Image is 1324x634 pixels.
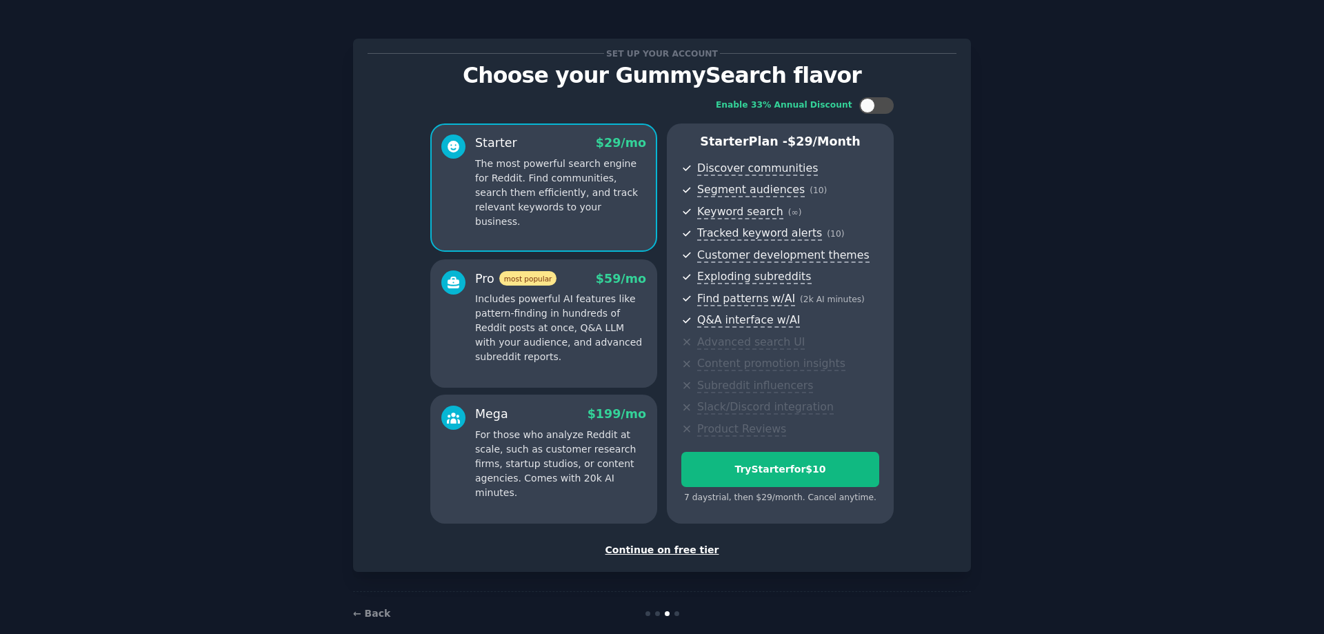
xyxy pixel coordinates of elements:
[697,205,783,219] span: Keyword search
[697,313,800,328] span: Q&A interface w/AI
[827,229,844,239] span: ( 10 )
[697,357,845,371] span: Content promotion insights
[697,226,822,241] span: Tracked keyword alerts
[697,335,805,350] span: Advanced search UI
[475,292,646,364] p: Includes powerful AI features like pattern-finding in hundreds of Reddit posts at once, Q&A LLM w...
[697,422,786,437] span: Product Reviews
[604,46,721,61] span: Set up your account
[475,270,556,288] div: Pro
[368,543,956,557] div: Continue on free tier
[697,379,813,393] span: Subreddit influencers
[697,183,805,197] span: Segment audiences
[697,400,834,415] span: Slack/Discord integration
[697,270,811,284] span: Exploding subreddits
[596,272,646,286] span: $ 59 /mo
[681,133,879,150] p: Starter Plan -
[697,292,795,306] span: Find patterns w/AI
[475,428,646,500] p: For those who analyze Reddit at scale, such as customer research firms, startup studios, or conte...
[800,295,865,304] span: ( 2k AI minutes )
[353,608,390,619] a: ← Back
[697,248,870,263] span: Customer development themes
[697,161,818,176] span: Discover communities
[596,136,646,150] span: $ 29 /mo
[368,63,956,88] p: Choose your GummySearch flavor
[788,208,802,217] span: ( ∞ )
[788,135,861,148] span: $ 29 /month
[475,406,508,423] div: Mega
[682,462,879,477] div: Try Starter for $10
[588,407,646,421] span: $ 199 /mo
[716,99,852,112] div: Enable 33% Annual Discount
[475,157,646,229] p: The most powerful search engine for Reddit. Find communities, search them efficiently, and track ...
[475,135,517,152] div: Starter
[681,452,879,487] button: TryStarterfor$10
[681,492,879,504] div: 7 days trial, then $ 29 /month . Cancel anytime.
[810,186,827,195] span: ( 10 )
[499,271,557,286] span: most popular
